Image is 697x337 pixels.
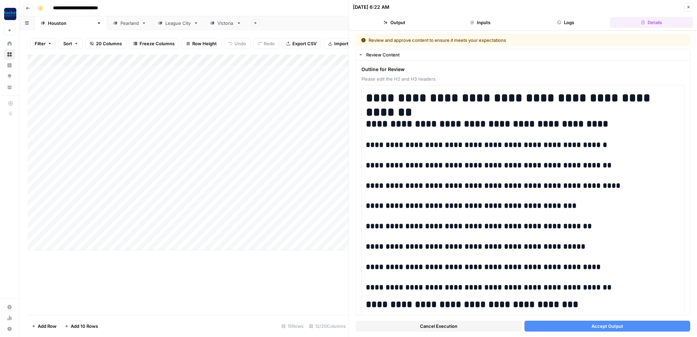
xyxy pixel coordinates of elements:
span: Import CSV [334,40,359,47]
button: Cancel Execution [356,321,522,332]
button: Sort [59,38,83,49]
button: Add 10 Rows [61,321,102,332]
a: League City [152,16,204,30]
button: Row Height [182,38,221,49]
div: [DATE] 6:22 AM [353,4,389,11]
button: Freeze Columns [129,38,179,49]
button: Details [610,17,693,28]
button: Import CSV [324,38,363,49]
a: Browse [4,49,15,60]
a: Settings [4,302,15,313]
span: Add 10 Rows [71,323,98,330]
div: Review Content [366,51,686,58]
div: [GEOGRAPHIC_DATA] [48,20,94,27]
span: Row Height [192,40,217,47]
span: Accept Output [591,323,623,330]
a: [GEOGRAPHIC_DATA] [35,16,107,30]
span: Please edit the H2 and H3 headers [361,75,684,82]
button: Help + Support [4,323,15,334]
a: Usage [4,313,15,323]
button: Logs [524,17,607,28]
span: Freeze Columns [140,40,175,47]
span: Outline for Review [361,66,684,73]
div: League City [165,20,191,27]
span: 20 Columns [96,40,122,47]
img: Rocket Pilots Logo [4,8,16,20]
button: Export CSV [282,38,321,49]
a: Opportunities [4,71,15,82]
button: Inputs [439,17,522,28]
a: Insights [4,60,15,71]
div: 12/20 Columns [306,321,348,332]
div: Review and approve content to ensure it meets your expectations [361,37,596,44]
button: Add Row [28,321,61,332]
button: 20 Columns [85,38,126,49]
div: 15 Rows [279,321,306,332]
div: Pearland [120,20,139,27]
span: Undo [234,40,246,47]
span: Filter [35,40,46,47]
a: Pearland [107,16,152,30]
button: Accept Output [524,321,691,332]
button: Redo [253,38,279,49]
span: Sort [63,40,72,47]
span: Cancel Execution [420,323,457,330]
a: Your Data [4,82,15,92]
div: Victoria [217,20,234,27]
button: Filter [30,38,56,49]
span: Add Row [38,323,56,330]
button: Undo [224,38,250,49]
span: Redo [264,40,275,47]
button: Workspace: Rocket Pilots [4,5,15,22]
button: Output [353,17,436,28]
a: Victoria [204,16,247,30]
a: Home [4,38,15,49]
span: Export CSV [292,40,317,47]
button: Review Content [356,49,690,60]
